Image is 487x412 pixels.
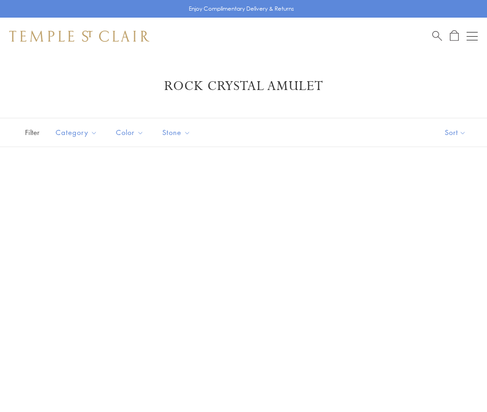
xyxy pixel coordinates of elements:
[49,122,104,143] button: Category
[450,30,459,42] a: Open Shopping Bag
[432,30,442,42] a: Search
[111,127,151,138] span: Color
[51,127,104,138] span: Category
[23,78,464,95] h1: Rock Crystal Amulet
[9,31,149,42] img: Temple St. Clair
[467,31,478,42] button: Open navigation
[189,4,294,13] p: Enjoy Complimentary Delivery & Returns
[158,127,198,138] span: Stone
[109,122,151,143] button: Color
[155,122,198,143] button: Stone
[424,118,487,147] button: Show sort by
